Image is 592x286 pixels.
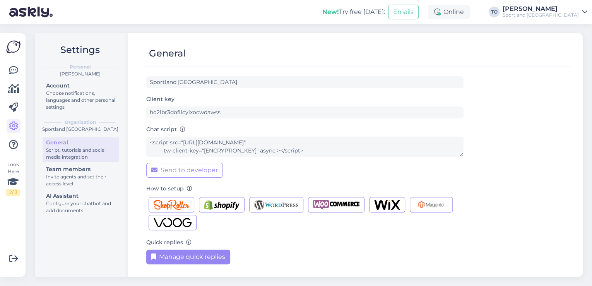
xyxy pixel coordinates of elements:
label: Client key [146,95,175,103]
div: Sportland [GEOGRAPHIC_DATA] [41,126,119,133]
h2: Settings [41,43,119,57]
label: Quick replies [146,238,192,247]
img: Shoproller [154,200,189,210]
div: TO [489,7,500,17]
div: Sportland [GEOGRAPHIC_DATA] [503,12,579,18]
div: [PERSON_NAME] [41,70,119,77]
a: AI AssistantConfigure your chatbot and add documents [43,191,119,215]
div: Choose notifications, languages and other personal settings [46,90,116,111]
div: Online [428,5,470,19]
img: Wordpress [254,200,299,210]
div: Account [46,82,116,90]
div: Try free [DATE]: [322,7,385,17]
input: ABC Corporation [146,76,464,88]
a: [PERSON_NAME]Sportland [GEOGRAPHIC_DATA] [503,6,587,18]
img: Magento [415,200,448,210]
div: Invite agents and set their access level [46,173,116,187]
div: Script, tutorials and social media integration [46,147,116,161]
img: Woocommerce [313,200,359,210]
a: GeneralScript, tutorials and social media integration [43,137,119,162]
img: Voog [154,217,192,228]
div: General [46,139,116,147]
img: Askly Logo [6,39,21,54]
b: New! [322,8,339,15]
b: Organization [65,119,96,126]
textarea: <script src="[URL][DOMAIN_NAME]" tw-client-key="[ENCRYPTION_KEY]" async ></script> [146,137,464,157]
button: Send to developer [146,163,223,178]
div: 2 / 3 [6,189,20,196]
div: AI Assistant [46,192,116,200]
div: Look Here [6,161,20,196]
label: Chat script [146,125,185,134]
div: Team members [46,165,116,173]
b: Personal [70,63,91,70]
button: Emails [388,5,419,19]
div: General [149,46,186,61]
div: Configure your chatbot and add documents [46,200,116,214]
img: Wix [374,200,400,210]
div: [PERSON_NAME] [503,6,579,12]
a: Team membersInvite agents and set their access level [43,164,119,188]
button: Manage quick replies [146,250,230,264]
a: AccountChoose notifications, languages and other personal settings [43,80,119,112]
label: How to setup [146,185,192,193]
img: Shopify [204,200,240,210]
